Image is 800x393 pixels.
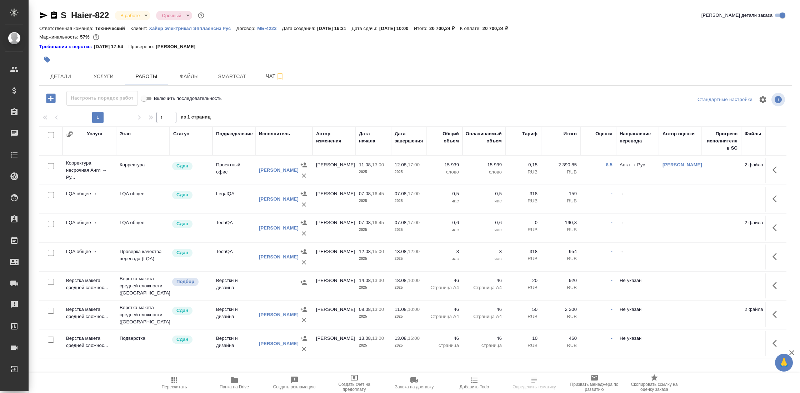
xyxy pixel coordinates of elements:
button: В работе [118,12,142,19]
a: Требования к верстке: [39,43,94,50]
p: час [430,197,459,205]
p: Страница А4 [466,284,502,291]
p: час [466,226,502,233]
p: Ответственная команда: [39,26,95,31]
p: LQA общее [120,190,166,197]
span: Добавить Todo [460,384,489,389]
div: Файлы [745,130,761,137]
p: 46 [430,277,459,284]
span: Пересчитать [162,384,187,389]
button: Заявка на доставку [384,373,444,393]
p: 46 [466,306,502,313]
p: 10 [509,335,537,342]
td: Не указан [616,302,659,327]
p: Сдан [176,249,188,256]
span: Определить тематику [512,384,556,389]
div: В работе [115,11,150,20]
p: 13:30 [372,278,384,283]
p: 2025 [395,313,423,320]
td: [PERSON_NAME] [312,187,355,212]
p: страница [430,342,459,349]
a: - [611,336,612,341]
span: Услуги [86,72,121,81]
p: RUB [509,313,537,320]
p: Подверстка [120,335,166,342]
p: RUB [545,226,577,233]
button: Сгруппировать [66,131,73,138]
div: Дата начала [359,130,387,145]
td: LQA общее → [62,216,116,241]
p: 17:00 [408,220,420,225]
div: Нажми, чтобы открыть папку с инструкцией [39,43,94,50]
div: Менеджер проверил работу исполнителя, передает ее на следующий этап [171,248,209,258]
button: Здесь прячутся важные кнопки [768,219,785,236]
p: 2025 [359,255,387,262]
span: Файлы [172,72,206,81]
p: 12:00 [408,249,420,254]
button: Здесь прячутся важные кнопки [768,335,785,352]
p: RUB [545,168,577,176]
span: Детали [44,72,78,81]
p: Технический [95,26,130,31]
p: 16:00 [408,336,420,341]
p: [DATE] 10:00 [379,26,414,31]
a: - [611,278,612,283]
button: Удалить [299,257,309,268]
td: [PERSON_NAME] [312,245,355,269]
button: Назначить [299,217,309,228]
span: Чат [258,72,292,81]
p: слово [466,168,502,176]
button: 7374.65 RUB; [91,32,101,42]
p: 20 700,24 ₽ [482,26,513,31]
p: Сдан [176,336,188,343]
p: Проверка качества перевода (LQA) [120,248,166,262]
td: Верстки и дизайна [212,302,255,327]
p: 2 390,85 [545,161,577,168]
td: Англ → Рус [616,158,659,183]
p: Сдан [176,191,188,198]
p: RUB [545,313,577,320]
td: [PERSON_NAME] [312,158,355,183]
button: Здесь прячутся важные кнопки [768,161,785,178]
p: 12.08, [359,249,372,254]
p: Корректура [120,161,166,168]
div: Менеджер проверил работу исполнителя, передает ее на следующий этап [171,219,209,229]
p: Договор: [236,26,257,31]
p: 15 939 [430,161,459,168]
button: Удалить [299,228,309,239]
a: 8.5 [606,162,613,167]
p: Верстка макета средней сложности ([GEOGRAPHIC_DATA]... [120,304,166,326]
button: Здесь прячутся важные кнопки [768,190,785,207]
div: Тариф [522,130,537,137]
p: 2 300 [545,306,577,313]
button: Назначить [299,246,309,257]
td: Верстка макета средней сложнос... [62,273,116,298]
td: LQA общее → [62,245,116,269]
a: - [611,191,612,196]
p: час [466,197,502,205]
button: Определить тематику [504,373,564,393]
button: Здесь прячутся важные кнопки [768,306,785,323]
p: RUB [545,284,577,291]
p: 20 [509,277,537,284]
div: Автор оценки [662,130,695,137]
p: 13.08, [395,336,408,341]
button: Назначить [299,333,309,344]
td: [PERSON_NAME] [312,216,355,241]
p: 46 [430,306,459,313]
p: 10:00 [408,278,420,283]
a: [PERSON_NAME] [259,167,299,173]
button: Скопировать ссылку [50,11,58,20]
div: Оценка [595,130,612,137]
td: LegalQA [212,187,255,212]
p: 318 [509,190,537,197]
p: 07.08, [359,220,372,225]
p: МБ-4223 [257,26,282,31]
p: 15:00 [372,249,384,254]
div: Исполнитель [259,130,290,137]
p: 2025 [395,284,423,291]
span: Призвать менеджера по развитию [569,382,620,392]
a: - [611,249,612,254]
p: RUB [545,255,577,262]
button: Назначить [298,277,309,288]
